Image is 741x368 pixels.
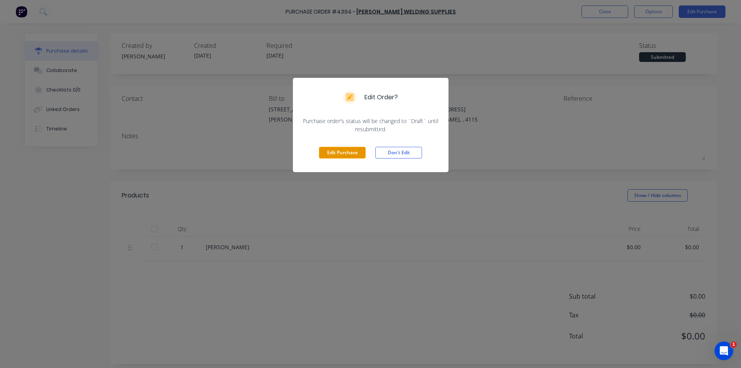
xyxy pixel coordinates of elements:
button: Don't Edit [375,147,422,158]
button: Edit Purchase [319,147,366,158]
div: Edit Order? [364,93,398,102]
span: 1 [730,342,737,348]
div: Purchase order's status will be changed to `Draft` until resubmitted. [293,117,448,133]
iframe: Intercom live chat [715,342,733,360]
